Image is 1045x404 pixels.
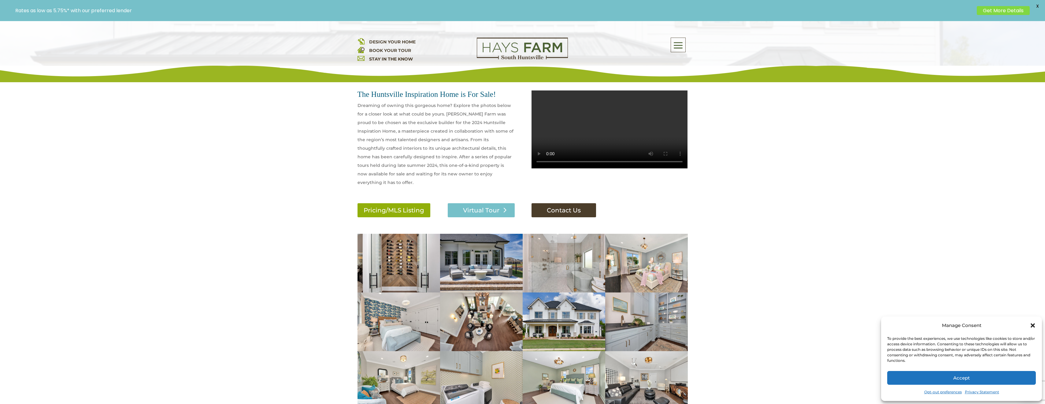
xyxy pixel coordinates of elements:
a: Privacy Statement [965,388,999,396]
button: Accept [887,371,1036,385]
p: Rates as low as 5.75%* with our preferred lender [15,8,974,13]
a: BOOK YOUR TOUR [369,48,411,53]
a: DESIGN YOUR HOME [369,39,416,45]
a: hays farm homes huntsville development [477,55,568,61]
p: Dreaming of owning this gorgeous home? Explore the photos below for a closer look at what could b... [358,101,513,187]
a: Get More Details [977,6,1030,15]
img: design your home [358,38,365,45]
img: 2106-Forest-Gate-27-400x284.jpg [358,234,440,292]
img: 2106-Forest-Gate-61-400x284.jpg [523,234,605,292]
a: Pricing/MLS Listing [358,203,430,217]
img: hays farm homes [523,292,605,351]
img: book your home tour [358,46,365,53]
img: Logo [477,38,568,60]
img: 2106-Forest-Gate-82-400x284.jpg [605,234,688,292]
h2: The Huntsville Inspiration Home is For Sale! [358,90,513,101]
a: Contact Us [532,203,596,217]
img: 2106-Forest-Gate-8-400x284.jpg [440,234,523,292]
img: 2106-Forest-Gate-81-400x284.jpg [358,292,440,351]
a: Virtual Tour [448,203,515,217]
a: STAY IN THE KNOW [369,56,413,62]
span: X [1033,2,1042,11]
img: 2106-Forest-Gate-79-400x284.jpg [440,292,523,351]
div: Close dialog [1030,322,1036,329]
a: Opt-out preferences [924,388,962,396]
div: To provide the best experiences, we use technologies like cookies to store and/or access device i... [887,336,1035,363]
img: 2106-Forest-Gate-52-400x284.jpg [605,292,688,351]
div: Manage Consent [942,321,981,330]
